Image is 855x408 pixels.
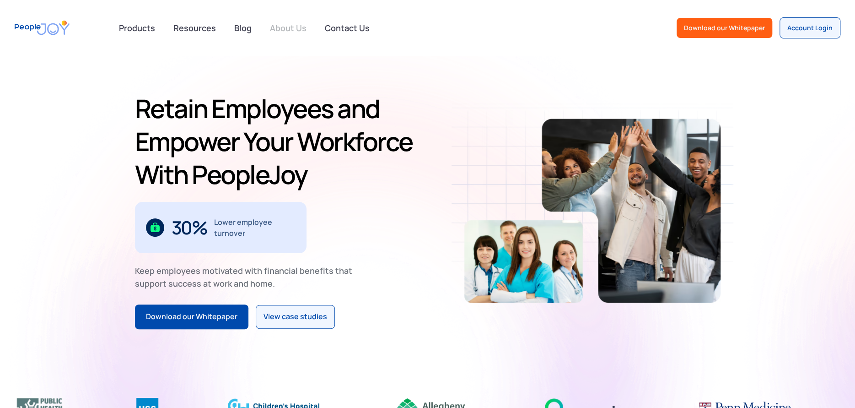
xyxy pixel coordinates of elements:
a: View case studies [256,305,335,329]
img: Retain-Employees-PeopleJoy [464,220,583,303]
div: Lower employee turnover [214,217,296,239]
div: 30% [172,220,207,235]
a: Blog [229,18,257,38]
a: Download our Whitepaper [677,18,772,38]
a: Download our Whitepaper [135,305,248,329]
a: Resources [168,18,221,38]
a: Account Login [780,17,840,38]
div: Products [113,19,161,37]
a: Contact Us [319,18,375,38]
div: Download our Whitepaper [684,23,765,33]
a: home [15,15,70,41]
div: Keep employees motivated with financial benefits that support success at work and home. [135,264,360,290]
div: 3 / 3 [135,202,307,253]
div: Account Login [787,23,833,33]
div: Download our Whitepaper [146,311,237,323]
a: About Us [264,18,312,38]
img: Retain-Employees-PeopleJoy [542,119,721,303]
div: View case studies [263,311,327,323]
h1: Retain Employees and Empower Your Workforce With PeopleJoy [135,92,424,191]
